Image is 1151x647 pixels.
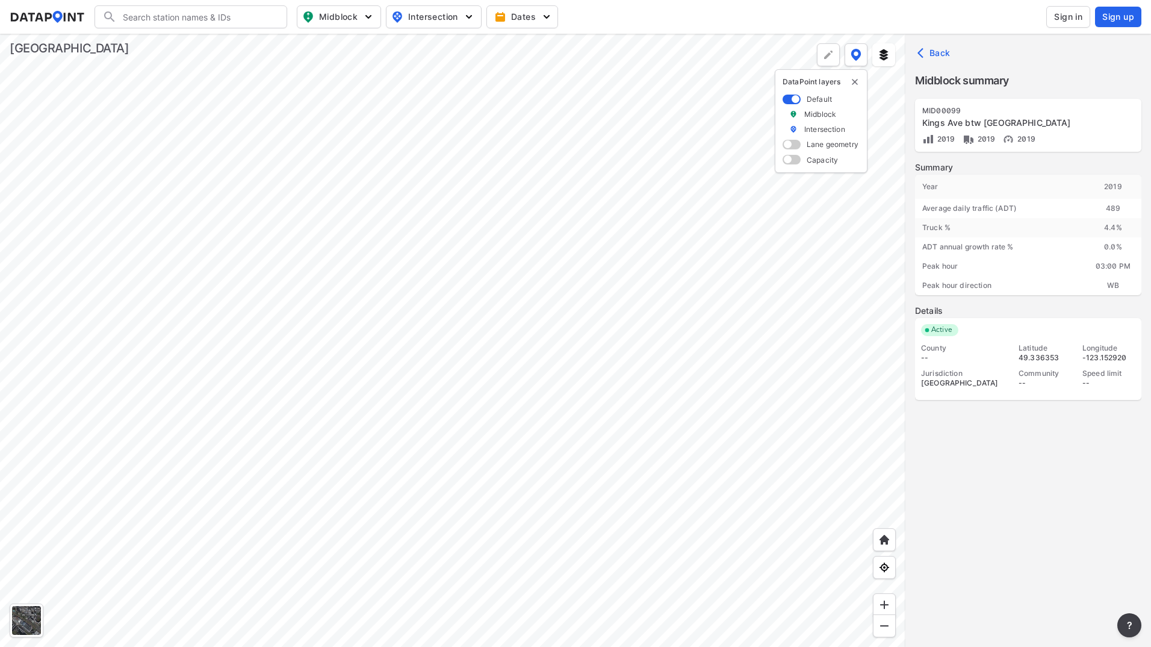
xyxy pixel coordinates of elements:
button: External layers [872,43,895,66]
label: Capacity [807,155,838,165]
div: Community [1019,369,1072,378]
button: DataPoint layers [845,43,867,66]
button: Sign up [1095,7,1141,27]
img: close-external-leyer.3061a1c7.svg [850,77,860,87]
img: map_pin_int.54838e6b.svg [390,10,405,24]
span: Midblock [302,10,373,24]
div: County [921,343,1008,353]
span: Sign in [1054,11,1082,23]
span: Intersection [391,10,474,24]
a: Sign up [1093,7,1141,27]
div: Home [873,528,896,551]
div: Year [915,175,1085,199]
img: marker_Intersection.6861001b.svg [789,124,798,134]
span: 2019 [1014,134,1035,143]
div: Latitude [1019,343,1072,353]
img: Volume count [922,133,934,145]
img: Vehicle class [963,133,975,145]
img: 5YPKRKmlfpI5mqlR8AD95paCi+0kK1fRFDJSaMmawlwaeJcJwk9O2fotCW5ve9gAAAAASUVORK5CYII= [463,11,475,23]
div: Speed limit [1082,369,1135,378]
div: -- [1019,378,1072,388]
div: Average daily traffic (ADT) [915,199,1085,218]
img: data-point-layers.37681fc9.svg [851,49,861,61]
label: Details [915,305,1141,317]
button: Intersection [386,5,482,28]
span: 2019 [975,134,996,143]
div: 03:00 PM [1085,257,1141,276]
span: Dates [497,11,550,23]
button: Midblock [297,5,381,28]
div: -- [1082,378,1135,388]
span: Active [926,324,958,336]
button: more [1117,613,1141,637]
img: +Dz8AAAAASUVORK5CYII= [822,49,834,61]
div: Longitude [1082,343,1135,353]
div: 489 [1085,199,1141,218]
div: 49.336353 [1019,353,1072,363]
div: 4.4 % [1085,218,1141,237]
span: ? [1125,618,1134,633]
img: MAAAAAElFTkSuQmCC [878,620,890,632]
div: 0.0 % [1085,237,1141,257]
a: Sign in [1044,6,1093,28]
div: Peak hour [915,257,1085,276]
div: Zoom in [873,593,896,616]
img: zeq5HYn9AnE9l6UmnFLPAAAAAElFTkSuQmCC [878,561,890,574]
div: Kings Ave btw 14th St and 13th St [922,117,1106,129]
div: Truck % [915,218,1085,237]
div: MID00099 [922,106,1106,116]
img: calendar-gold.39a51dde.svg [494,11,506,23]
span: 2019 [934,134,955,143]
button: Back [915,43,955,63]
div: Zoom out [873,614,896,637]
div: [GEOGRAPHIC_DATA] [921,378,1008,388]
img: Vehicle speed [1002,133,1014,145]
div: Peak hour direction [915,276,1085,295]
img: marker_Midblock.5ba75e30.svg [789,109,798,119]
div: View my location [873,556,896,579]
label: Midblock [804,109,836,119]
div: ADT annual growth rate % [915,237,1085,257]
div: WB [1085,276,1141,295]
div: 2019 [1085,175,1141,199]
label: Midblock summary [915,72,1141,89]
img: 5YPKRKmlfpI5mqlR8AD95paCi+0kK1fRFDJSaMmawlwaeJcJwk9O2fotCW5ve9gAAAAASUVORK5CYII= [541,11,553,23]
img: +XpAUvaXAN7GudzAAAAAElFTkSuQmCC [878,534,890,546]
span: Back [920,47,951,59]
button: delete [850,77,860,87]
div: [GEOGRAPHIC_DATA] [10,40,129,57]
div: Jurisdiction [921,369,1008,378]
div: Polygon tool [817,43,840,66]
label: Summary [915,161,1141,173]
img: layers.ee07997e.svg [878,49,890,61]
input: Search [117,7,279,27]
label: Intersection [804,124,845,134]
img: map_pin_mid.602f9df1.svg [301,10,315,24]
img: 5YPKRKmlfpI5mqlR8AD95paCi+0kK1fRFDJSaMmawlwaeJcJwk9O2fotCW5ve9gAAAAASUVORK5CYII= [362,11,374,23]
img: dataPointLogo.9353c09d.svg [10,11,85,23]
label: Default [807,94,832,104]
div: -- [921,353,1008,363]
button: Sign in [1046,6,1090,28]
img: ZvzfEJKXnyWIrJytrsY285QMwk63cM6Drc+sIAAAAASUVORK5CYII= [878,599,890,611]
span: Sign up [1102,11,1134,23]
div: -123.152920 [1082,353,1135,363]
p: DataPoint layers [783,77,860,87]
button: Dates [486,5,558,28]
div: Toggle basemap [10,604,43,637]
label: Lane geometry [807,139,858,149]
